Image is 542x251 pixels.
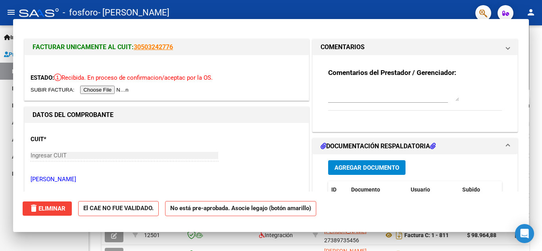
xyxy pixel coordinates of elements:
h1: COMENTARIOS [321,42,365,52]
strong: $ 98.964,88 [467,232,496,238]
span: Subido [462,186,480,193]
span: - [PERSON_NAME] [98,4,169,21]
strong: No está pre-aprobada. Asocie legajo (botón amarillo) [165,201,316,217]
h1: DOCUMENTACIÓN RESPALDATORIA [321,142,436,151]
button: Eliminar [23,201,72,216]
span: Inicio [4,33,24,42]
i: Descargar documento [394,229,404,241]
mat-icon: menu [6,8,16,17]
div: COMENTARIOS [313,55,517,132]
span: Prestadores / Proveedores [4,50,76,59]
span: Usuario [411,186,430,193]
strong: Factura C: 1 - 811 [404,232,449,238]
mat-icon: person [526,8,536,17]
span: [DATE] [515,232,531,238]
datatable-header-cell: ID [328,181,348,198]
div: Open Intercom Messenger [515,224,534,243]
strong: DATOS DEL COMPROBANTE [33,111,113,119]
mat-icon: delete [29,203,38,213]
p: [PERSON_NAME] [31,175,303,184]
strong: El CAE NO FUE VALIDADO. [78,201,159,217]
p: CUIT [31,135,112,144]
datatable-header-cell: Acción [499,181,538,198]
button: Agregar Documento [328,160,406,175]
strong: Comentarios del Prestador / Gerenciador: [328,69,456,77]
mat-expansion-panel-header: COMENTARIOS [313,39,517,55]
div: 27389735456 [324,227,377,243]
span: ID [331,186,336,193]
datatable-header-cell: Subido [459,181,499,198]
datatable-header-cell: Usuario [407,181,459,198]
span: FACTURAR UNICAMENTE AL CUIT: [33,43,134,51]
datatable-header-cell: Documento [348,181,407,198]
span: ESTADO: [31,74,54,81]
mat-expansion-panel-header: DOCUMENTACIÓN RESPALDATORIA [313,138,517,154]
span: - fosforo [63,4,98,21]
a: 30503242776 [134,43,173,51]
span: [PERSON_NAME] [324,228,367,234]
span: Agregar Documento [334,164,399,171]
span: Integración [259,232,293,238]
span: Eliminar [29,205,65,212]
span: Recibida. En proceso de confirmacion/aceptac por la OS. [54,74,213,81]
span: Documento [351,186,380,193]
span: 12501 [144,232,160,238]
